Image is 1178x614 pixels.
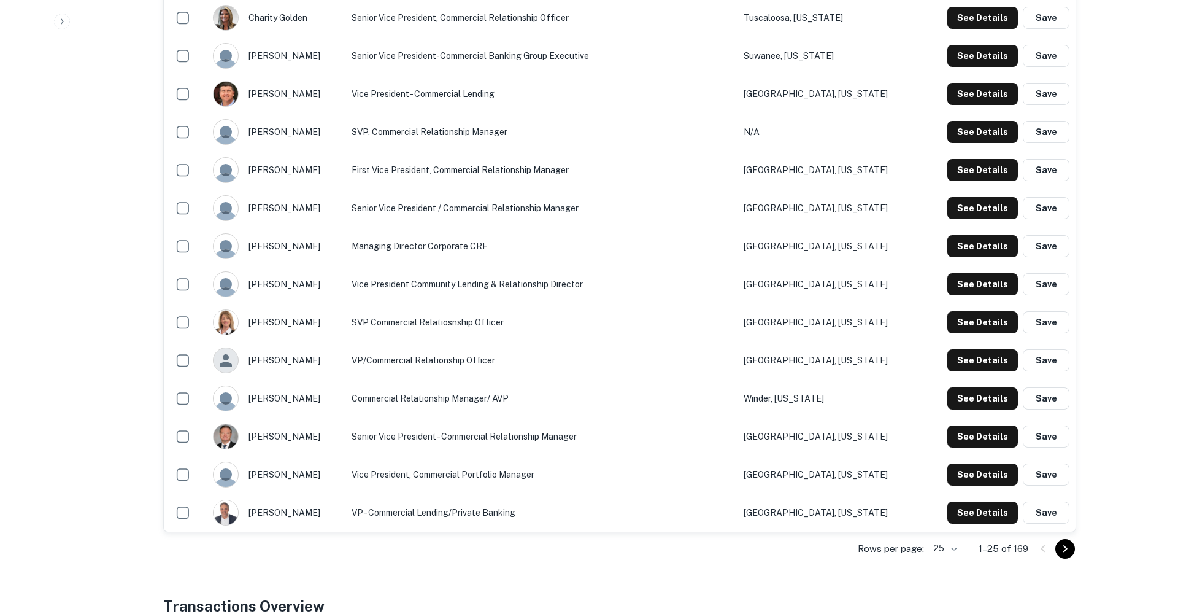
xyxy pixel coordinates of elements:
[213,309,340,335] div: [PERSON_NAME]
[213,424,340,449] div: [PERSON_NAME]
[214,272,238,297] img: 9c8pery4andzj6ohjkjp54ma2
[947,387,1018,410] button: See Details
[947,311,1018,333] button: See Details
[737,265,919,303] td: [GEOGRAPHIC_DATA], [US_STATE]
[947,426,1018,448] button: See Details
[213,81,340,107] div: [PERSON_NAME]
[213,348,340,373] div: [PERSON_NAME]
[1023,502,1069,524] button: Save
[213,500,340,526] div: [PERSON_NAME]
[737,494,919,532] td: [GEOGRAPHIC_DATA], [US_STATE]
[737,75,919,113] td: [GEOGRAPHIC_DATA], [US_STATE]
[1023,83,1069,105] button: Save
[214,386,238,411] img: 9c8pery4andzj6ohjkjp54ma2
[947,83,1018,105] button: See Details
[1023,235,1069,257] button: Save
[1117,516,1178,575] iframe: Chat Widget
[1023,426,1069,448] button: Save
[213,5,340,31] div: charity golden
[345,494,737,532] td: VP - Commercial Lending/Private Banking
[1023,387,1069,410] button: Save
[213,195,340,221] div: [PERSON_NAME]
[947,159,1018,181] button: See Details
[213,157,340,183] div: [PERSON_NAME]
[737,418,919,456] td: [GEOGRAPHIC_DATA], [US_STATE]
[737,303,919,341] td: [GEOGRAPHIC_DATA], [US_STATE]
[929,540,959,558] div: 25
[213,386,340,411] div: [PERSON_NAME]
[345,379,737,418] td: Commercial Relationship Manager/ AVP
[737,456,919,494] td: [GEOGRAPHIC_DATA], [US_STATE]
[947,235,1018,257] button: See Details
[737,151,919,189] td: [GEOGRAPHIC_DATA], [US_STATE]
[1023,121,1069,143] button: Save
[947,197,1018,219] button: See Details
[214,196,238,220] img: 9c8pery4andzj6ohjkjp54ma2
[1023,349,1069,371] button: Save
[214,158,238,182] img: 9c8pery4andzj6ohjkjp54ma2
[979,542,1028,556] p: 1–25 of 169
[947,45,1018,67] button: See Details
[737,379,919,418] td: Winder, [US_STATE]
[214,424,238,449] img: 1516976672245
[947,7,1018,29] button: See Details
[1023,197,1069,219] button: Save
[213,43,340,69] div: [PERSON_NAME]
[213,462,340,488] div: [PERSON_NAME]
[858,542,924,556] p: Rows per page:
[214,82,238,106] img: 1743513136933
[1023,7,1069,29] button: Save
[345,265,737,303] td: Vice President Community Lending & Relationship Director
[737,113,919,151] td: N/A
[947,121,1018,143] button: See Details
[214,462,238,487] img: 9c8pery4andzj6ohjkjp54ma2
[345,37,737,75] td: Senior Vice President-Commercial Banking Group Executive
[345,341,737,379] td: VP/Commercial Relationship Officer
[947,502,1018,524] button: See Details
[214,310,238,335] img: 1594322765721
[737,341,919,379] td: [GEOGRAPHIC_DATA], [US_STATE]
[345,418,737,456] td: Senior Vice President - Commercial Relationship Manager
[737,227,919,265] td: [GEOGRAPHIC_DATA], [US_STATE]
[345,189,737,227] td: Senior Vice President / Commercial Relationship Manager
[214,234,238,258] img: 9c8pery4andzj6ohjkjp54ma2
[345,456,737,494] td: Vice President, Commercial Portfolio Manager
[1023,273,1069,295] button: Save
[1023,45,1069,67] button: Save
[1023,311,1069,333] button: Save
[1023,464,1069,486] button: Save
[213,271,340,297] div: [PERSON_NAME]
[1023,159,1069,181] button: Save
[214,6,238,30] img: 1691545675216
[1055,539,1075,559] button: Go to next page
[345,75,737,113] td: Vice President - Commercial Lending
[947,273,1018,295] button: See Details
[345,113,737,151] td: SVP, Commercial Relationship Manager
[214,44,238,68] img: 9c8pery4andzj6ohjkjp54ma2
[345,303,737,341] td: SVP Commercial Relatiosnship Officer
[213,119,340,145] div: [PERSON_NAME]
[345,227,737,265] td: Managing Director Corporate CRE
[214,500,238,525] img: 1674754636893
[213,233,340,259] div: [PERSON_NAME]
[737,37,919,75] td: Suwanee, [US_STATE]
[947,349,1018,371] button: See Details
[947,464,1018,486] button: See Details
[737,189,919,227] td: [GEOGRAPHIC_DATA], [US_STATE]
[345,151,737,189] td: First Vice President, Commercial Relationship Manager
[214,120,238,144] img: 9c8pery4andzj6ohjkjp54ma2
